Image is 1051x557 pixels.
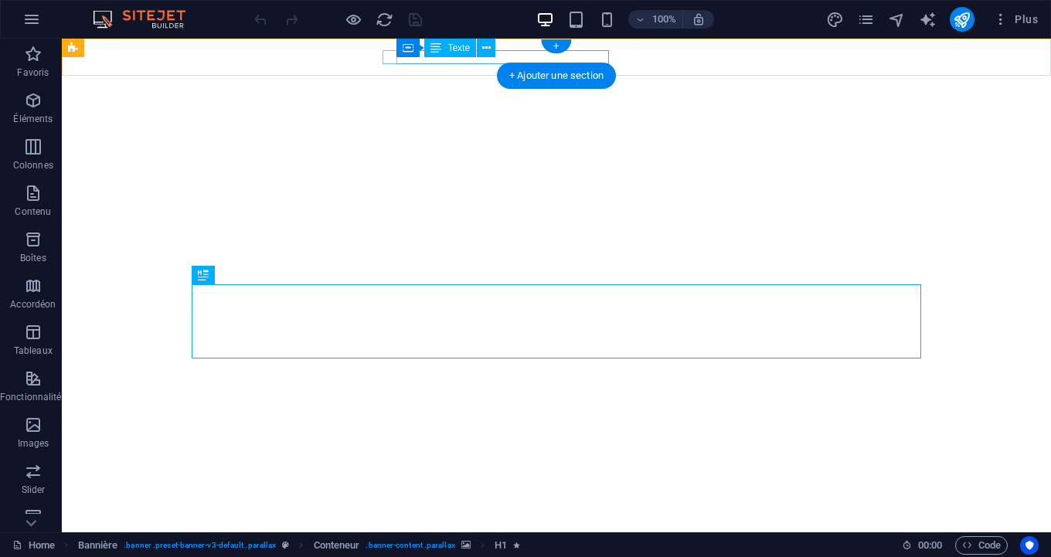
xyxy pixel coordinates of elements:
h6: Durée de la session [902,536,943,555]
button: navigator [888,10,906,29]
i: Publier [953,11,971,29]
i: Navigateur [888,11,906,29]
span: 00 00 [918,536,942,555]
span: Code [962,536,1001,555]
button: pages [857,10,876,29]
img: Editor Logo [89,10,205,29]
span: Cliquez pour sélectionner. Double-cliquez pour modifier. [78,536,118,555]
p: Contenu [15,205,51,218]
button: reload [375,10,393,29]
i: Actualiser la page [376,11,393,29]
button: Usercentrics [1020,536,1039,555]
i: Lors du redimensionnement, ajuster automatiquement le niveau de zoom en fonction de l'appareil sé... [692,12,706,26]
p: Accordéon [10,298,56,311]
button: Code [955,536,1008,555]
button: text_generator [919,10,937,29]
button: Plus [987,7,1044,32]
p: Images [18,437,49,450]
a: Cliquez pour annuler la sélection. Double-cliquez pour ouvrir Pages. [12,536,55,555]
button: 100% [628,10,683,29]
p: Colonnes [13,159,53,172]
p: Éléments [13,113,53,125]
p: Slider [22,484,46,496]
i: Cet élément contient un arrière-plan. [461,541,471,549]
p: Tableaux [14,345,53,357]
i: Cet élément est une présélection personnalisable. [282,541,289,549]
span: : [929,539,931,551]
div: + Ajouter une section [497,63,616,89]
span: Texte [447,43,470,53]
p: Favoris [17,66,49,79]
span: Cliquez pour sélectionner. Double-cliquez pour modifier. [495,536,507,555]
h6: 100% [651,10,676,29]
i: Design (Ctrl+Alt+Y) [826,11,844,29]
i: Pages (Ctrl+Alt+S) [857,11,875,29]
div: + [541,39,571,53]
span: Plus [993,12,1038,27]
button: publish [950,7,974,32]
button: design [826,10,845,29]
i: Cet élément contient une animation. [513,541,520,549]
span: . banner-content .parallax [366,536,454,555]
span: . banner .preset-banner-v3-default .parallax [124,536,276,555]
p: Boîtes [20,252,46,264]
nav: breadcrumb [78,536,521,555]
button: Cliquez ici pour quitter le mode Aperçu et poursuivre l'édition. [344,10,362,29]
span: Cliquez pour sélectionner. Double-cliquez pour modifier. [314,536,360,555]
i: AI Writer [919,11,937,29]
